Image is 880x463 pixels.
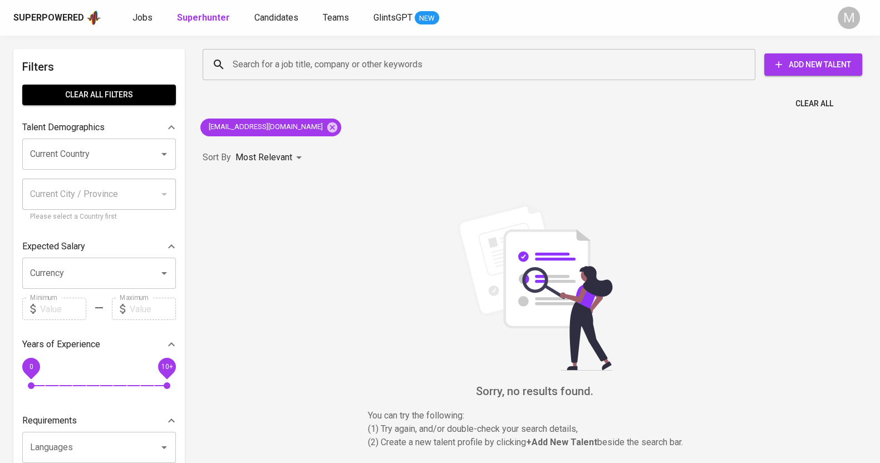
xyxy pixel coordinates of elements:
[22,410,176,432] div: Requirements
[156,440,172,455] button: Open
[235,151,292,164] p: Most Relevant
[22,338,100,351] p: Years of Experience
[177,12,230,23] b: Superhunter
[838,7,860,29] div: M
[373,11,439,25] a: GlintsGPT NEW
[373,12,412,23] span: GlintsGPT
[13,12,84,24] div: Superpowered
[130,298,176,320] input: Value
[415,13,439,24] span: NEW
[254,12,298,23] span: Candidates
[29,363,33,371] span: 0
[132,12,153,23] span: Jobs
[22,240,85,253] p: Expected Salary
[22,235,176,258] div: Expected Salary
[132,11,155,25] a: Jobs
[773,58,853,72] span: Add New Talent
[791,93,838,114] button: Clear All
[156,265,172,281] button: Open
[22,333,176,356] div: Years of Experience
[764,53,862,76] button: Add New Talent
[22,85,176,105] button: Clear All filters
[200,122,330,132] span: [EMAIL_ADDRESS][DOMAIN_NAME]
[368,436,702,449] p: (2) Create a new talent profile by clicking beside the search bar.
[13,9,101,26] a: Superpoweredapp logo
[323,11,351,25] a: Teams
[22,121,105,134] p: Talent Demographics
[795,97,833,111] span: Clear All
[368,409,702,422] p: You can try the following :
[156,146,172,162] button: Open
[368,422,702,436] p: (1) Try again, and/or double-check your search details,
[451,204,618,371] img: file_searching.svg
[203,382,867,400] h6: Sorry, no results found.
[161,363,173,371] span: 10+
[203,151,231,164] p: Sort By
[177,11,232,25] a: Superhunter
[22,116,176,139] div: Talent Demographics
[40,298,86,320] input: Value
[235,147,306,168] div: Most Relevant
[22,58,176,76] h6: Filters
[323,12,349,23] span: Teams
[200,119,341,136] div: [EMAIL_ADDRESS][DOMAIN_NAME]
[31,88,167,102] span: Clear All filters
[254,11,301,25] a: Candidates
[526,437,597,447] b: + Add New Talent
[22,414,77,427] p: Requirements
[86,9,101,26] img: app logo
[30,211,168,223] p: Please select a Country first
